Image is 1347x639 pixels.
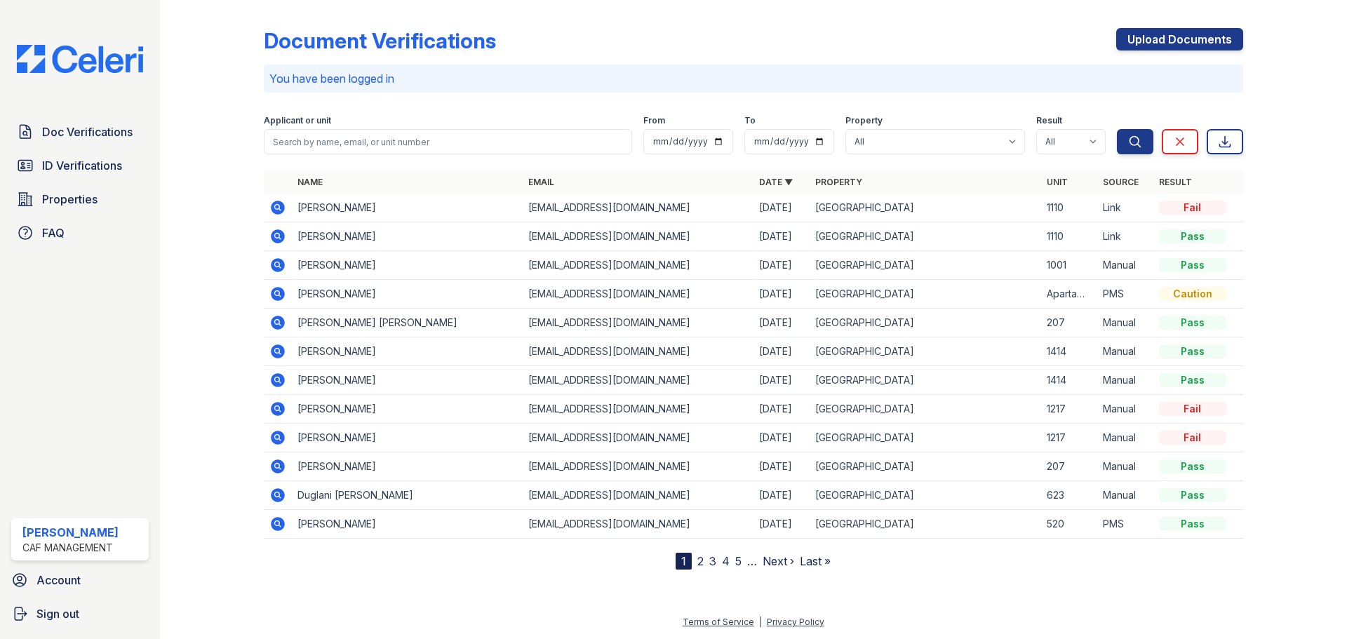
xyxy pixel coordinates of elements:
[753,452,810,481] td: [DATE]
[810,280,1040,309] td: [GEOGRAPHIC_DATA]
[753,309,810,337] td: [DATE]
[11,185,149,213] a: Properties
[1041,194,1097,222] td: 1110
[36,605,79,622] span: Sign out
[747,553,757,570] span: …
[1041,337,1097,366] td: 1414
[1041,309,1097,337] td: 207
[11,219,149,247] a: FAQ
[523,395,753,424] td: [EMAIL_ADDRESS][DOMAIN_NAME]
[264,28,496,53] div: Document Verifications
[810,424,1040,452] td: [GEOGRAPHIC_DATA]
[1041,510,1097,539] td: 520
[297,177,323,187] a: Name
[1041,222,1097,251] td: 1110
[1159,177,1192,187] a: Result
[1103,177,1139,187] a: Source
[1159,201,1226,215] div: Fail
[753,194,810,222] td: [DATE]
[753,251,810,280] td: [DATE]
[528,177,554,187] a: Email
[292,452,523,481] td: [PERSON_NAME]
[6,45,154,73] img: CE_Logo_Blue-a8612792a0a2168367f1c8372b55b34899dd931a85d93a1a3d3e32e68fde9ad4.png
[1097,222,1153,251] td: Link
[753,510,810,539] td: [DATE]
[643,115,665,126] label: From
[810,337,1040,366] td: [GEOGRAPHIC_DATA]
[1159,488,1226,502] div: Pass
[523,222,753,251] td: [EMAIL_ADDRESS][DOMAIN_NAME]
[523,251,753,280] td: [EMAIL_ADDRESS][DOMAIN_NAME]
[1097,452,1153,481] td: Manual
[1159,373,1226,387] div: Pass
[810,510,1040,539] td: [GEOGRAPHIC_DATA]
[292,366,523,395] td: [PERSON_NAME]
[1041,280,1097,309] td: Apartamento 1231
[6,566,154,594] a: Account
[523,424,753,452] td: [EMAIL_ADDRESS][DOMAIN_NAME]
[292,280,523,309] td: [PERSON_NAME]
[767,617,824,627] a: Privacy Policy
[810,251,1040,280] td: [GEOGRAPHIC_DATA]
[735,554,742,568] a: 5
[810,366,1040,395] td: [GEOGRAPHIC_DATA]
[11,152,149,180] a: ID Verifications
[1097,280,1153,309] td: PMS
[800,554,831,568] a: Last »
[22,524,119,541] div: [PERSON_NAME]
[523,481,753,510] td: [EMAIL_ADDRESS][DOMAIN_NAME]
[292,337,523,366] td: [PERSON_NAME]
[1041,481,1097,510] td: 623
[264,129,632,154] input: Search by name, email, or unit number
[1097,424,1153,452] td: Manual
[292,222,523,251] td: [PERSON_NAME]
[753,222,810,251] td: [DATE]
[744,115,756,126] label: To
[845,115,883,126] label: Property
[22,541,119,555] div: CAF Management
[523,194,753,222] td: [EMAIL_ADDRESS][DOMAIN_NAME]
[1047,177,1068,187] a: Unit
[753,481,810,510] td: [DATE]
[1036,115,1062,126] label: Result
[36,572,81,588] span: Account
[1041,452,1097,481] td: 207
[1116,28,1243,51] a: Upload Documents
[753,337,810,366] td: [DATE]
[1097,251,1153,280] td: Manual
[6,600,154,628] a: Sign out
[1159,517,1226,531] div: Pass
[11,118,149,146] a: Doc Verifications
[810,222,1040,251] td: [GEOGRAPHIC_DATA]
[722,554,730,568] a: 4
[523,337,753,366] td: [EMAIL_ADDRESS][DOMAIN_NAME]
[810,481,1040,510] td: [GEOGRAPHIC_DATA]
[709,554,716,568] a: 3
[1159,316,1226,330] div: Pass
[753,280,810,309] td: [DATE]
[1159,402,1226,416] div: Fail
[810,395,1040,424] td: [GEOGRAPHIC_DATA]
[1097,366,1153,395] td: Manual
[269,70,1238,87] p: You have been logged in
[753,395,810,424] td: [DATE]
[523,309,753,337] td: [EMAIL_ADDRESS][DOMAIN_NAME]
[1097,309,1153,337] td: Manual
[1041,395,1097,424] td: 1217
[1159,431,1226,445] div: Fail
[1097,337,1153,366] td: Manual
[42,191,98,208] span: Properties
[1097,510,1153,539] td: PMS
[815,177,862,187] a: Property
[264,115,331,126] label: Applicant or unit
[1097,395,1153,424] td: Manual
[292,194,523,222] td: [PERSON_NAME]
[523,452,753,481] td: [EMAIL_ADDRESS][DOMAIN_NAME]
[1097,194,1153,222] td: Link
[292,481,523,510] td: Duglani [PERSON_NAME]
[683,617,754,627] a: Terms of Service
[759,177,793,187] a: Date ▼
[1041,366,1097,395] td: 1414
[1159,287,1226,301] div: Caution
